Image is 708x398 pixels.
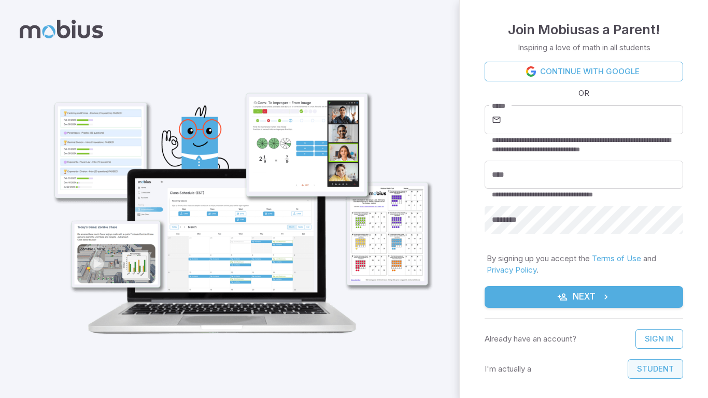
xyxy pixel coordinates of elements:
[34,48,441,347] img: parent_1-illustration
[518,42,650,53] p: Inspiring a love of math in all students
[592,253,641,263] a: Terms of Use
[508,19,660,40] h4: Join Mobius as a Parent !
[485,333,576,345] p: Already have an account?
[487,265,536,275] a: Privacy Policy
[576,88,592,99] span: OR
[487,253,681,276] p: By signing up you accept the and .
[485,62,683,81] a: Continue with Google
[628,359,683,379] button: Student
[485,286,683,308] button: Next
[635,329,683,349] a: Sign In
[485,363,531,375] p: I'm actually a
